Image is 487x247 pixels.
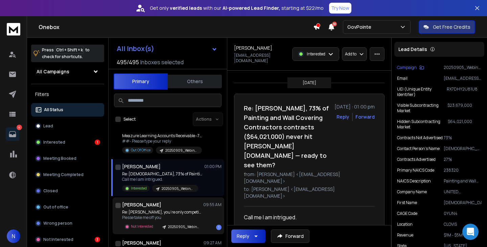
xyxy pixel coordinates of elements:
[204,240,222,246] p: 09:27 AM
[444,146,482,151] p: [DEMOGRAPHIC_DATA][PERSON_NAME]
[397,65,417,70] p: Campaign
[244,103,330,170] h1: Re: [PERSON_NAME], 73% of Painting and Wall Covering Contractors contracts ($64,021,000) never hi...
[123,117,136,122] label: Select
[150,5,324,11] p: Get only with our starting at $22/mo
[244,186,375,199] p: to: [PERSON_NAME] <[EMAIL_ADDRESS][DOMAIN_NAME]>
[397,200,417,205] p: First Name
[234,53,288,64] p: [EMAIL_ADDRESS][DOMAIN_NAME]
[7,229,20,243] button: N
[168,224,201,229] p: 20250905_Webinar-[PERSON_NAME](0910-11)-Nationwide Facility Support Contracts
[43,188,58,194] p: Closed
[203,202,222,207] p: 09:55 AM
[397,103,447,114] p: Visible Subcontracting Market
[122,240,161,246] h1: [PERSON_NAME]
[419,20,475,34] button: Get Free Credits
[122,139,203,144] p: ##- Please type your reply
[444,135,482,141] p: 73%
[39,23,313,31] h1: Onebox
[397,157,436,162] p: Contracts Advertised
[95,140,100,145] div: 1
[398,46,427,53] p: Lead Details
[6,127,19,141] a: 4
[122,163,161,170] h1: [PERSON_NAME]
[122,209,203,215] p: Re: [PERSON_NAME], you’re only competing
[7,23,20,35] img: logo
[444,232,482,238] p: $1M - $5M
[216,225,222,230] div: 1
[244,171,375,184] p: from: [PERSON_NAME] <[EMAIL_ADDRESS][DOMAIN_NAME]>
[43,204,68,210] p: Out of office
[231,229,265,243] button: Reply
[122,171,203,177] p: Re: [DEMOGRAPHIC_DATA], 73% of Painting
[31,168,104,181] button: Meeting Completed
[117,45,154,52] h1: All Inbox(s)
[122,177,203,182] p: Call me I am intrigued.
[397,87,447,97] p: UEI (Unique Entity Identifier)
[462,224,479,240] div: Open Intercom Messenger
[37,68,69,75] h1: All Campaigns
[31,119,104,133] button: Lead
[131,224,153,229] p: Not Interested
[43,237,73,242] p: Not Interested
[433,24,470,30] p: Get Free Credits
[237,233,249,240] div: Reply
[31,103,104,117] button: All Status
[31,90,104,99] h3: Filters
[31,184,104,198] button: Closed
[334,103,375,110] p: [DATE] : 01:00 pm
[204,164,222,169] p: 01:00 PM
[43,123,53,129] p: Lead
[444,168,482,173] p: 238320
[271,229,309,243] button: Forward
[31,135,104,149] button: Interested1
[345,51,356,57] p: Add to
[397,211,417,216] p: CAGE code
[397,232,413,238] p: Revenue
[31,217,104,230] button: Wrong person
[140,58,184,66] h3: Inboxes selected
[397,189,427,195] p: Company Name
[444,189,482,195] p: UNITED ENTERPRISE BUILDERS, INC.
[122,215,203,220] p: Plesse take me off you
[448,119,482,130] p: $64,021,000
[162,186,194,191] p: 20250905_Webinar-[PERSON_NAME](0910-11)-Nationwide Facility Support Contracts
[329,3,351,14] button: Try Now
[43,156,76,161] p: Meeting Booked
[447,103,482,114] p: $23,679,000
[43,140,65,145] p: Interested
[397,178,431,184] p: NAICS Description
[347,24,374,30] p: GovPointe
[31,152,104,165] button: Meeting Booked
[43,172,84,177] p: Meeting Completed
[397,222,413,227] p: location
[131,186,147,191] p: Interested
[397,65,424,70] button: Campaign
[122,201,161,208] h1: [PERSON_NAME]
[444,200,482,205] p: [DEMOGRAPHIC_DATA]
[31,200,104,214] button: Out of office
[303,80,316,85] p: [DATE]
[444,76,482,81] p: [EMAIL_ADDRESS][DOMAIN_NAME]
[444,222,482,227] p: CLOVIS
[234,45,272,51] h1: [PERSON_NAME]
[397,119,448,130] p: Hidden Subcontracting Market
[337,114,349,120] button: Reply
[43,221,72,226] p: Wrong person
[444,211,482,216] p: 0YUN4
[444,65,482,70] p: 20250905_Webinar-[PERSON_NAME](0910-11)-Nationwide Facility Support Contracts
[95,237,100,242] div: 3
[331,5,349,11] p: Try Now
[397,146,440,151] p: Contact person's name
[223,5,280,11] strong: AI-powered Lead Finder,
[117,58,139,66] span: 495 / 495
[397,168,434,173] p: Primary NAICS code
[31,65,104,78] button: All Campaigns
[444,157,482,162] p: 27%
[42,47,90,60] p: Press to check for shortcuts.
[332,22,337,26] span: 50
[447,87,482,97] p: RX7DHY2U81U8
[397,76,408,81] p: Email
